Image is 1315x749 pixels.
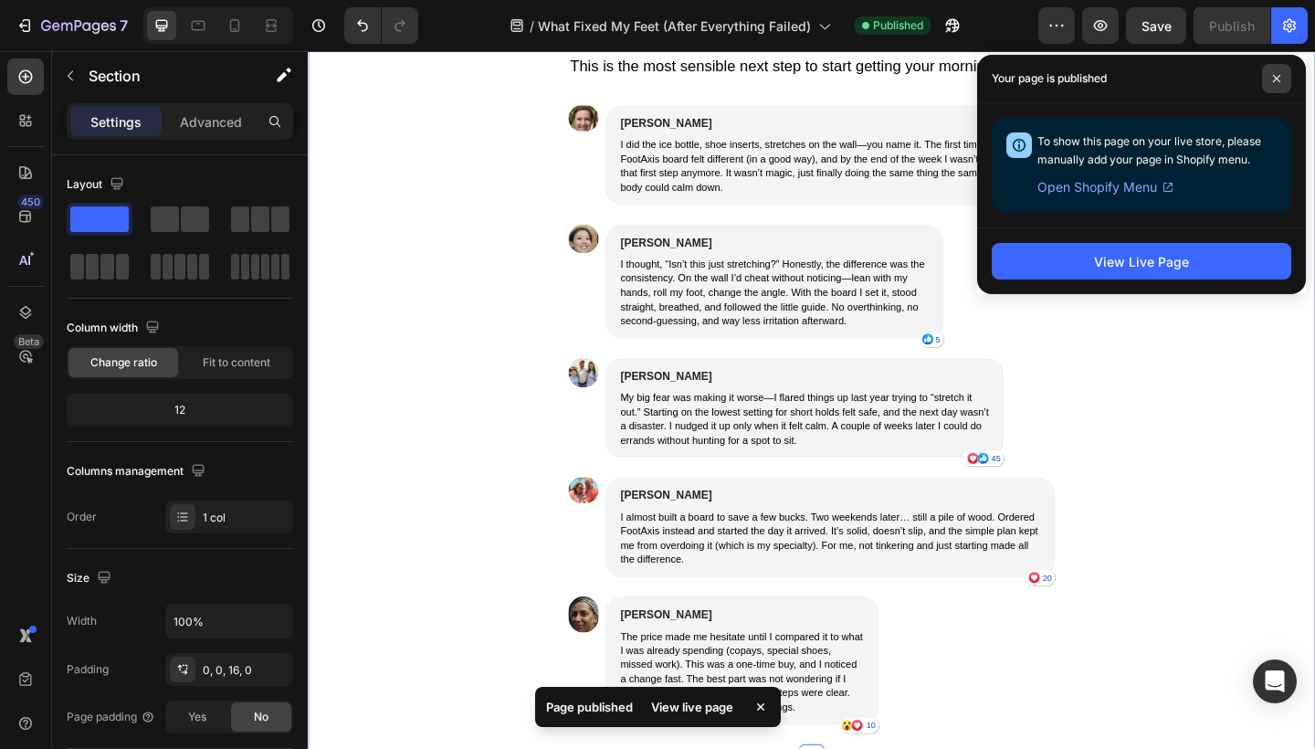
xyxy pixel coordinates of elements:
[340,501,794,561] span: I almost built a board to save a few bucks. Two weekends later… still a pile of wood. Ordered Foo...
[90,112,142,132] p: Settings
[67,566,115,591] div: Size
[1126,7,1186,44] button: Save
[283,464,316,492] img: gempages_580139764934509140-23c1ed84-4186-4f9a-8c1e-b619559474b6.png
[546,698,633,716] p: Page published
[530,16,534,36] span: /
[120,15,128,37] p: 7
[1194,7,1270,44] button: Publish
[67,661,109,678] div: Padding
[14,334,44,349] div: Beta
[67,613,97,629] div: Width
[7,7,136,44] button: 7
[682,307,688,321] p: 5
[340,70,796,89] p: [PERSON_NAME]
[203,354,270,371] span: Fit to content
[340,200,675,218] p: [PERSON_NAME]
[180,112,242,132] p: Advanced
[1037,134,1261,166] span: To show this page on your live store, please manually add your page in Shopify menu.
[992,243,1291,280] button: View Live Page
[308,51,1315,749] iframe: Design area
[799,566,809,580] p: 20
[340,371,741,430] span: My big fear was making it worse—I flared things up last year trying to “stretch it out.” Starting...
[340,475,796,493] p: [PERSON_NAME]
[67,509,97,525] div: Order
[203,662,289,679] div: 0, 0, 16, 0
[17,195,44,209] div: 450
[340,226,670,301] span: I thought, “Isn’t this just stretching?” Honestly, the difference was the consistency. On the wal...
[283,334,316,366] img: gempages_580139764934509140-9b9a427c-0385-4c7d-8ab5-7752bceed7d0.png
[67,316,163,341] div: Column width
[90,354,157,371] span: Change ratio
[1253,659,1297,703] div: Open Intercom Messenger
[67,459,209,484] div: Columns management
[1141,18,1172,34] span: Save
[1209,16,1255,36] div: Publish
[340,96,789,155] span: I did the ice bottle, shoe inserts, stretches on the wall—you name it. The first time on the Foot...
[283,189,316,220] img: gempages_580139764934509140-fdebefce-e049-4632-a013-a0773c4298e0.png
[254,709,268,725] span: No
[203,510,289,526] div: 1 col
[873,17,923,34] span: Published
[283,594,316,633] img: gempages_580139764934509140-1599d15e-3034-44fe-988a-65811fb44cc2.png
[344,7,418,44] div: Undo/Redo
[607,727,617,741] p: 10
[340,345,741,364] p: [PERSON_NAME]
[640,694,744,720] div: View live page
[538,16,811,36] span: What Fixed My Feet (After Everything Failed)
[804,162,809,175] p: 5
[992,69,1107,88] p: Your page is published
[67,709,155,725] div: Page padding
[1094,252,1189,271] div: View Live Page
[340,605,605,623] p: [PERSON_NAME]
[340,631,604,722] span: The price made me hesitate until I compared it to what I was already spending (copays, special sh...
[1037,176,1157,198] span: Open Shopify Menu
[188,709,206,725] span: Yes
[743,437,753,450] p: 45
[89,65,238,87] p: Section
[70,397,289,423] div: 12
[67,173,128,197] div: Layout
[166,605,292,638] input: Auto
